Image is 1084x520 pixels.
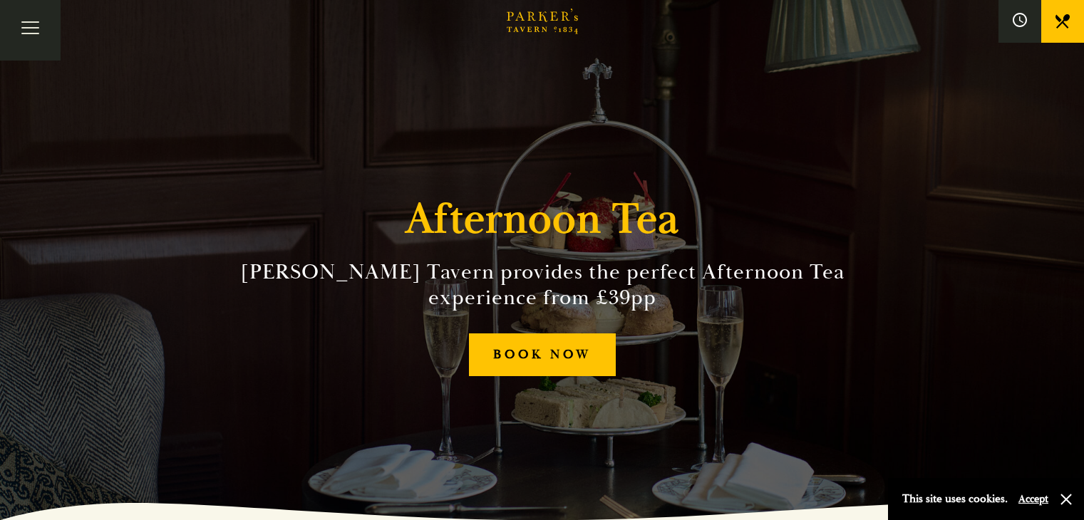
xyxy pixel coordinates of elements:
[469,333,616,377] a: BOOK NOW
[1059,492,1073,506] button: Close and accept
[1018,492,1048,506] button: Accept
[217,259,867,311] h2: [PERSON_NAME] Tavern provides the perfect Afternoon Tea experience from £39pp
[406,194,679,245] h1: Afternoon Tea
[902,489,1008,509] p: This site uses cookies.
